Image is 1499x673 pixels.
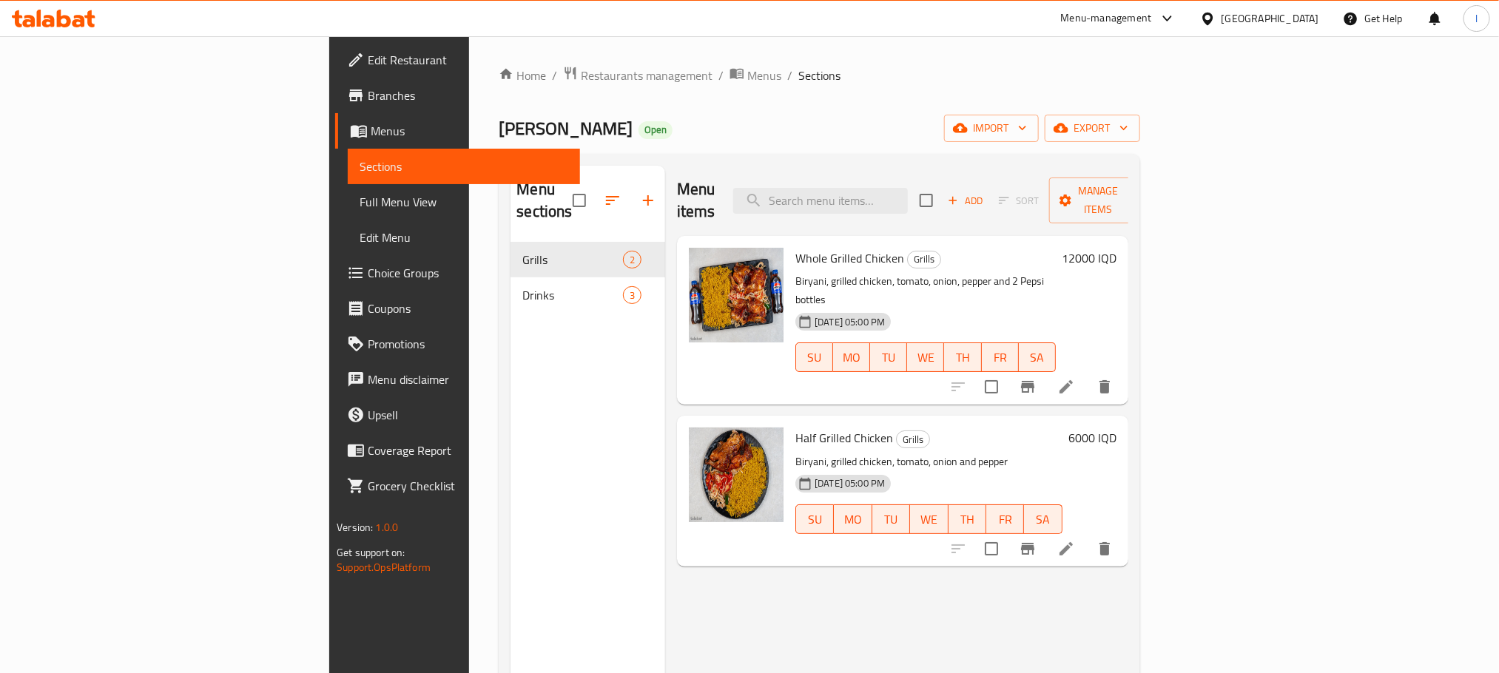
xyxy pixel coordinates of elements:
[747,67,781,84] span: Menus
[795,247,904,269] span: Whole Grilled Chicken
[368,477,567,495] span: Grocery Checklist
[907,251,941,268] div: Grills
[1030,509,1056,530] span: SA
[730,66,781,85] a: Menus
[348,184,579,220] a: Full Menu View
[360,193,567,211] span: Full Menu View
[624,253,641,267] span: 2
[956,119,1027,138] span: import
[908,251,940,268] span: Grills
[1045,115,1140,142] button: export
[335,362,579,397] a: Menu disclaimer
[913,347,938,368] span: WE
[563,66,713,85] a: Restaurants management
[839,347,864,368] span: MO
[897,431,929,448] span: Grills
[335,255,579,291] a: Choice Groups
[795,342,833,372] button: SU
[337,543,405,562] span: Get support on:
[1087,531,1122,567] button: delete
[511,236,665,319] nav: Menu sections
[795,427,893,449] span: Half Grilled Chicken
[371,122,567,140] span: Menus
[954,509,980,530] span: TH
[840,509,866,530] span: MO
[348,149,579,184] a: Sections
[337,558,431,577] a: Support.OpsPlatform
[1222,10,1319,27] div: [GEOGRAPHIC_DATA]
[499,66,1139,85] nav: breadcrumb
[834,504,872,534] button: MO
[368,335,567,353] span: Promotions
[1024,504,1062,534] button: SA
[368,51,567,69] span: Edit Restaurant
[989,189,1049,212] span: Select section first
[511,277,665,313] div: Drinks3
[1061,10,1152,27] div: Menu-management
[733,188,908,214] input: search
[689,248,784,342] img: Whole Grilled Chicken
[976,533,1007,564] span: Select to update
[564,185,595,216] span: Select all sections
[802,509,828,530] span: SU
[988,347,1013,368] span: FR
[1475,10,1478,27] span: l
[335,291,579,326] a: Coupons
[360,158,567,175] span: Sections
[335,78,579,113] a: Branches
[1019,342,1056,372] button: SA
[639,124,673,136] span: Open
[677,178,715,223] h2: Menu items
[348,220,579,255] a: Edit Menu
[802,347,827,368] span: SU
[337,518,373,537] span: Version:
[335,397,579,433] a: Upsell
[335,468,579,504] a: Grocery Checklist
[360,229,567,246] span: Edit Menu
[1087,369,1122,405] button: delete
[870,342,907,372] button: TU
[718,67,724,84] li: /
[787,67,792,84] li: /
[944,115,1039,142] button: import
[595,183,630,218] span: Sort sections
[1057,378,1075,396] a: Edit menu item
[1061,182,1136,219] span: Manage items
[1049,177,1148,223] button: Manage items
[624,288,641,302] span: 3
[878,509,904,530] span: TU
[368,442,567,459] span: Coverage Report
[916,509,942,530] span: WE
[623,251,641,268] div: items
[986,504,1024,534] button: FR
[368,371,567,388] span: Menu disclaimer
[795,504,834,534] button: SU
[1057,119,1128,138] span: export
[335,113,579,149] a: Menus
[944,342,981,372] button: TH
[1068,427,1116,448] h6: 6000 IQD
[946,192,986,209] span: Add
[368,87,567,104] span: Branches
[896,430,930,448] div: Grills
[910,504,948,534] button: WE
[522,286,622,304] div: Drinks
[950,347,975,368] span: TH
[689,427,784,522] img: Half Grilled Chicken
[335,326,579,362] a: Promotions
[522,251,622,268] span: Grills
[581,67,713,84] span: Restaurants management
[368,300,567,317] span: Coupons
[976,371,1007,402] span: Select to update
[1025,347,1050,368] span: SA
[949,504,986,534] button: TH
[809,315,891,329] span: [DATE] 05:00 PM
[1057,540,1075,558] a: Edit menu item
[376,518,399,537] span: 1.0.0
[1062,248,1116,268] h6: 12000 IQD
[335,42,579,78] a: Edit Restaurant
[992,509,1018,530] span: FR
[833,342,870,372] button: MO
[1010,369,1045,405] button: Branch-specific-item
